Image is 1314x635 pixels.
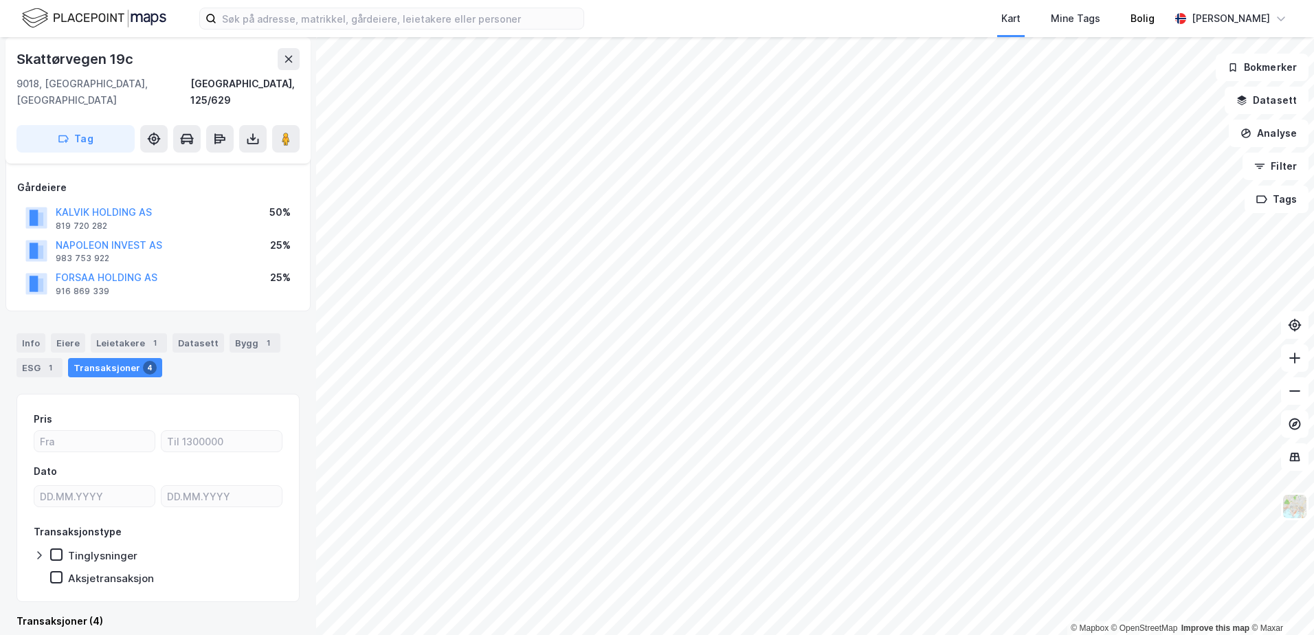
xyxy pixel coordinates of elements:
[162,486,282,506] input: DD.MM.YYYY
[16,613,300,630] div: Transaksjoner (4)
[1229,120,1309,147] button: Analyse
[34,431,155,452] input: Fra
[270,237,291,254] div: 25%
[17,179,299,196] div: Gårdeiere
[43,361,57,375] div: 1
[16,333,45,353] div: Info
[1225,87,1309,114] button: Datasett
[172,333,224,353] div: Datasett
[51,333,85,353] div: Eiere
[1181,623,1249,633] a: Improve this map
[1001,10,1021,27] div: Kart
[230,333,280,353] div: Bygg
[56,221,107,232] div: 819 720 282
[1282,493,1308,520] img: Z
[16,48,136,70] div: Skattørvegen 19c
[270,269,291,286] div: 25%
[68,358,162,377] div: Transaksjoner
[1131,10,1155,27] div: Bolig
[16,76,190,109] div: 9018, [GEOGRAPHIC_DATA], [GEOGRAPHIC_DATA]
[16,125,135,153] button: Tag
[1051,10,1100,27] div: Mine Tags
[22,6,166,30] img: logo.f888ab2527a4732fd821a326f86c7f29.svg
[1245,569,1314,635] iframe: Chat Widget
[56,286,109,297] div: 916 869 339
[34,486,155,506] input: DD.MM.YYYY
[68,572,154,585] div: Aksjetransaksjon
[162,431,282,452] input: Til 1300000
[261,336,275,350] div: 1
[1243,153,1309,180] button: Filter
[34,463,57,480] div: Dato
[1245,569,1314,635] div: Kontrollprogram for chat
[216,8,583,29] input: Søk på adresse, matrikkel, gårdeiere, leietakere eller personer
[16,358,63,377] div: ESG
[68,549,137,562] div: Tinglysninger
[1192,10,1270,27] div: [PERSON_NAME]
[91,333,167,353] div: Leietakere
[143,361,157,375] div: 4
[1245,186,1309,213] button: Tags
[34,411,52,427] div: Pris
[148,336,162,350] div: 1
[56,253,109,264] div: 983 753 922
[1071,623,1109,633] a: Mapbox
[34,524,122,540] div: Transaksjonstype
[269,204,291,221] div: 50%
[1111,623,1178,633] a: OpenStreetMap
[190,76,300,109] div: [GEOGRAPHIC_DATA], 125/629
[1216,54,1309,81] button: Bokmerker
